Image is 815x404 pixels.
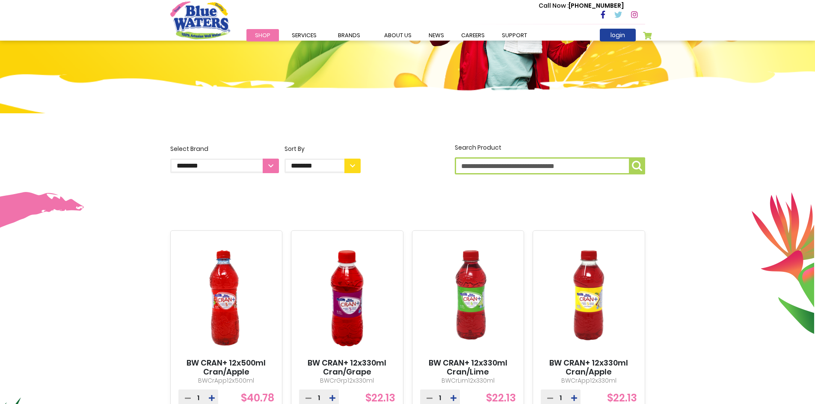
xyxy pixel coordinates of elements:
a: careers [453,29,493,41]
a: BW CRAN+ 12x500ml Cran/Apple [178,358,275,377]
p: BWCrApp12x330ml [541,376,637,385]
a: BW CRAN+ 12x330ml Cran/Grape [299,358,395,377]
p: BWCrGrp12x330ml [299,376,395,385]
a: store logo [170,1,230,39]
div: Sort By [285,144,361,153]
select: Select Brand [170,159,279,173]
span: Brands [338,31,360,39]
img: BW CRAN+ 12x330ml Cran/Lime [420,238,516,358]
span: Shop [255,31,270,39]
a: about us [376,29,420,41]
a: support [493,29,536,41]
a: BW CRAN+ 12x330ml Cran/Lime [420,358,516,377]
span: Call Now : [539,1,569,10]
span: Services [292,31,317,39]
a: News [420,29,453,41]
p: BWCrLim12x330ml [420,376,516,385]
img: BW CRAN+ 12x500ml Cran/Apple [178,238,275,358]
label: Select Brand [170,144,279,173]
select: Sort By [285,159,361,173]
img: BW CRAN+ 12x330ml Cran/Apple [541,238,637,358]
p: [PHONE_NUMBER] [539,1,624,10]
input: Search Product [455,157,645,174]
p: BWCrApp12x500ml [178,376,275,385]
img: BW CRAN+ 12x330ml Cran/Grape [299,238,395,358]
a: BW CRAN+ 12x330ml Cran/Apple [541,358,637,377]
a: login [600,29,636,41]
img: search-icon.png [632,161,642,171]
label: Search Product [455,143,645,174]
button: Search Product [629,157,645,174]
